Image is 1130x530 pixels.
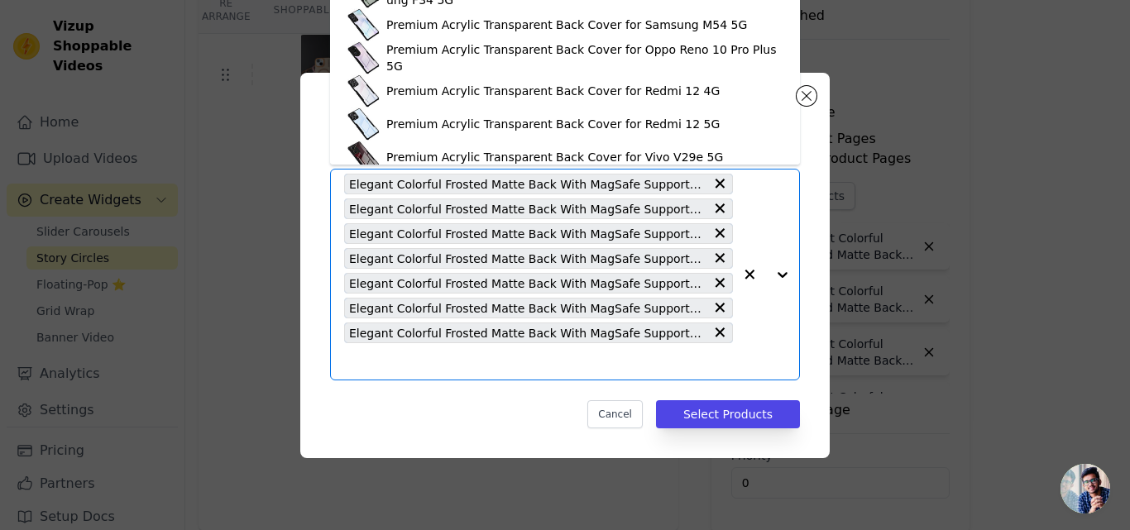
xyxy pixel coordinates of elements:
button: Cancel [587,400,643,428]
span: Elegant Colorful Frosted Matte Back With MagSafe Support Back Case For Realme 15 Pro 5G [349,224,705,243]
span: Elegant Colorful Frosted Matte Back With MagSafe Support Back Case For Realme 15 5G [349,249,705,268]
img: product thumbnail [347,41,380,74]
div: Premium Acrylic Transparent Back Cover for Redmi 12 5G [386,116,720,132]
div: Premium Acrylic Transparent Back Cover for Vivo V29e 5G [386,149,723,165]
div: Premium Acrylic Transparent Back Cover for Oppo Reno 10 Pro Plus 5G [386,41,783,74]
img: product thumbnail [347,141,380,174]
span: Elegant Colorful Frosted Matte Back With MagSafe Support Back Case For iQOO Neo 10R 5G [349,298,705,318]
button: Select Products [656,400,800,428]
img: product thumbnail [347,107,380,141]
span: Elegant Colorful Frosted Matte Back With MagSafe Support Back Case For Vivo X100 5G [349,323,705,342]
div: Open chat [1061,464,1110,513]
span: Elegant Colorful Frosted Matte Back With MagSafe Support Back Case For iQOO Z9 Turbo 5G [349,274,705,293]
img: product thumbnail [347,8,380,41]
span: Elegant Colorful Frosted Matte Back With MagSafe Support Back Case For Redmi Note 14 SE 5G [349,174,705,193]
div: Premium Acrylic Transparent Back Cover for Redmi 12 4G [386,83,720,99]
span: Elegant Colorful Frosted Matte Back With MagSafe Support Back Case For Redmi Note 14 5G [349,199,705,218]
img: product thumbnail [347,74,380,107]
button: Close modal [797,86,816,106]
div: Premium Acrylic Transparent Back Cover for Samsung M54 5G [386,17,747,33]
